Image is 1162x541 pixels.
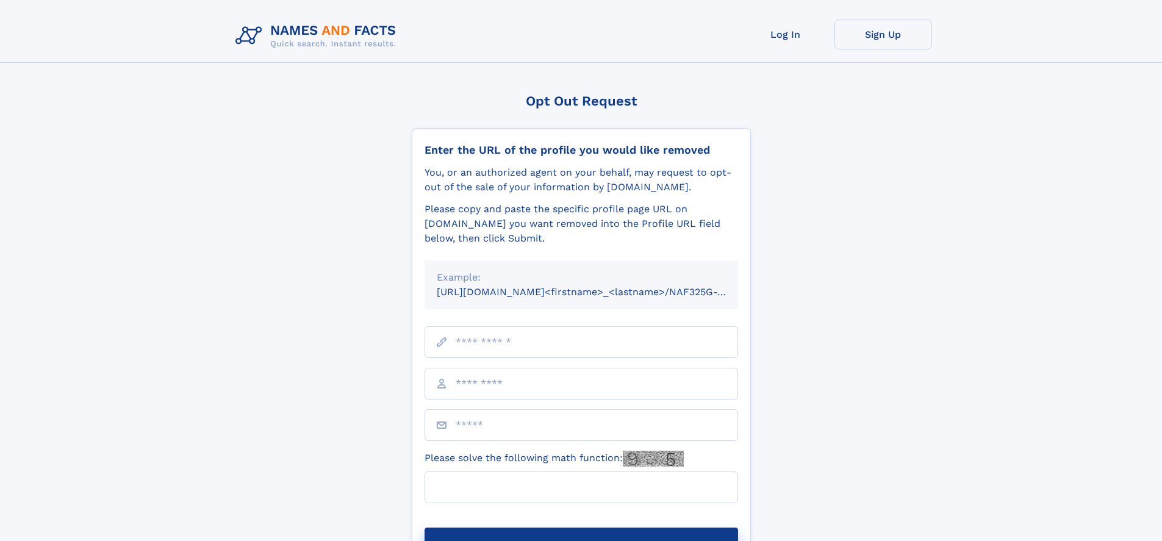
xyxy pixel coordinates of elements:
[737,20,834,49] a: Log In
[437,270,726,285] div: Example:
[834,20,932,49] a: Sign Up
[425,202,738,246] div: Please copy and paste the specific profile page URL on [DOMAIN_NAME] you want removed into the Pr...
[412,93,751,109] div: Opt Out Request
[231,20,406,52] img: Logo Names and Facts
[425,451,684,467] label: Please solve the following math function:
[425,143,738,157] div: Enter the URL of the profile you would like removed
[437,286,761,298] small: [URL][DOMAIN_NAME]<firstname>_<lastname>/NAF325G-xxxxxxxx
[425,165,738,195] div: You, or an authorized agent on your behalf, may request to opt-out of the sale of your informatio...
